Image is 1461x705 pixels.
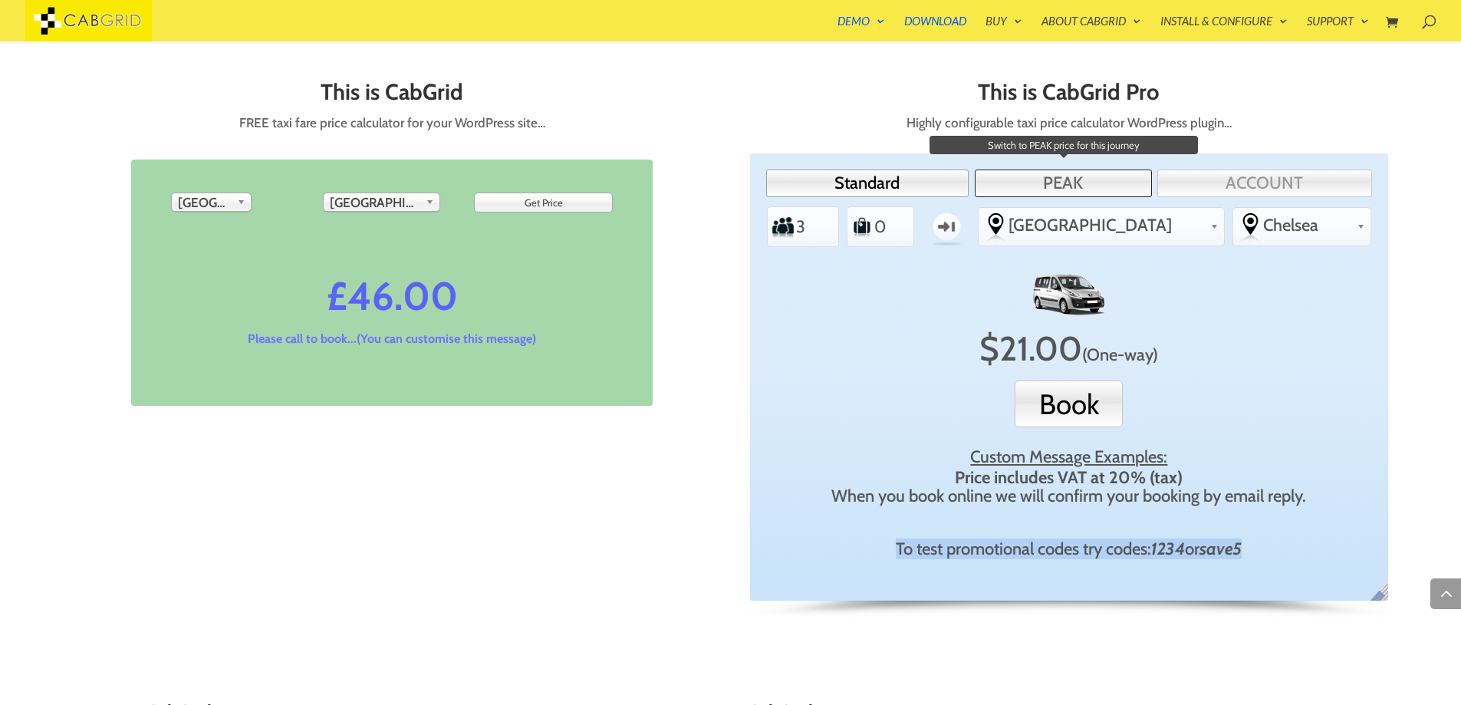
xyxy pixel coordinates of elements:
[474,193,613,212] input: Get Price
[1367,581,1399,613] span: English
[323,193,440,212] div: Drop off
[1031,268,1107,317] img: MPV
[750,80,1388,112] h2: This is CabGrid Pro
[1160,15,1288,41] a: Install & Configure
[25,11,152,27] a: CabGrid Taxi Plugin
[1157,170,1372,197] a: ACCOUNT
[171,193,252,212] div: Pick up
[169,331,614,348] p: Please call to book...(You can customise this message)
[750,112,1388,134] p: Highly configurable taxi price calculator WordPress plugin…
[975,170,1152,197] a: PEAK
[1009,215,1204,236] span: [GEOGRAPHIC_DATA]
[772,210,795,244] label: Number of Passengers
[837,15,885,41] a: Demo
[327,271,347,321] i: £
[795,209,832,244] input: Number of Passengers
[775,467,1363,505] div: When you book online we will confirm your booking by email reply.
[1151,539,1185,559] em: 1234
[1015,381,1123,427] button: Book
[979,328,999,369] span: $
[955,467,1183,488] strong: Price includes VAT at 20% (tax)
[766,170,969,197] a: Standard
[1307,15,1369,41] a: Support
[999,328,1082,369] span: 21.00
[1082,344,1158,365] span: Click to switch
[775,539,1363,559] div: To test promotional codes try codes: or
[73,112,711,134] p: FREE taxi fare price calculator for your WordPress site…
[904,15,966,41] a: Download
[1263,215,1351,236] span: Chelsea
[979,208,1223,242] div: Select the place the starting address falls within
[986,15,1022,41] a: Buy
[926,205,969,249] label: One-way
[874,209,910,244] input: Number of Suitcases
[1041,15,1141,41] a: About CabGrid
[1233,208,1370,242] div: Select the place the destination address is within
[1199,539,1242,559] em: save5
[73,80,711,112] h2: This is CabGrid
[347,271,458,321] i: 46.00
[970,446,1167,467] u: Custom Message Examples:
[330,193,420,212] span: [GEOGRAPHIC_DATA]
[178,193,231,212] span: [GEOGRAPHIC_DATA]
[851,210,873,244] label: Number of Suitcases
